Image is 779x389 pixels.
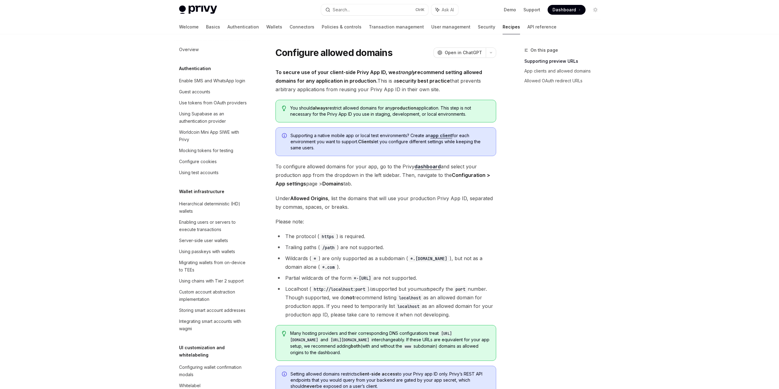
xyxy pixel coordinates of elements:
button: Open in ChatGPT [433,47,486,58]
div: Using test accounts [179,169,219,176]
a: Demo [504,7,516,13]
a: Mocking tokens for testing [174,145,253,156]
span: Ask AI [442,7,454,13]
div: Overview [179,46,199,53]
a: App clients and allowed domains [524,66,605,76]
a: Wallets [266,20,282,34]
strong: production [392,105,416,110]
strong: never [304,383,316,389]
button: Search...CtrlK [321,4,428,15]
a: Overview [174,44,253,55]
div: Use tokens from OAuth providers [179,99,247,107]
strong: dashboard [414,163,441,170]
li: The protocol ( ) is required. [275,232,496,241]
div: Migrating wallets from on-device to TEEs [179,259,249,274]
div: Custom account abstraction implementation [179,288,249,303]
span: Supporting a native mobile app or local test environments? Create an for each environment you wan... [290,133,490,151]
a: Storing smart account addresses [174,305,253,316]
a: Integrating smart accounts with wagmi [174,316,253,334]
code: https [319,233,336,240]
div: Hierarchical deterministic (HD) wallets [179,200,249,215]
em: must [417,286,428,292]
span: This is a that prevents arbitrary applications from reusing your Privy App ID in their own site. [275,68,496,94]
span: Under , list the domains that will use your production Privy App ID, separated by commas, spaces,... [275,194,496,211]
div: Enable SMS and WhatsApp login [179,77,245,84]
a: Welcome [179,20,199,34]
span: You should restrict allowed domains for any application. This step is not necessary for the Privy... [290,105,489,117]
strong: not [346,294,354,301]
div: Worldcoin Mini App SIWE with Privy [179,129,249,143]
strong: Domains [322,181,343,187]
a: Guest accounts [174,86,253,97]
a: Configuring wallet confirmation modals [174,362,253,380]
span: Open in ChatGPT [445,50,482,56]
svg: Tip [282,106,286,111]
a: Enable SMS and WhatsApp login [174,75,253,86]
button: Toggle dark mode [590,5,600,15]
strong: Allowed Origins [290,195,328,201]
svg: Info [282,372,288,378]
a: Configure cookies [174,156,253,167]
li: Partial wildcards of the form are not supported. [275,274,496,282]
h5: UI customization and whitelabeling [179,344,253,359]
a: User management [431,20,470,34]
em: strongly [395,69,415,75]
code: *-[URL] [351,275,373,282]
div: Guest accounts [179,88,210,95]
a: API reference [527,20,556,34]
li: Localhost ( ) supported but you specify the number. Though supported, we do recommend listing as ... [275,285,496,319]
div: Storing smart account addresses [179,307,245,314]
a: Support [523,7,540,13]
div: Mocking tokens for testing [179,147,233,154]
div: Using chains with Tier 2 support [179,277,244,285]
strong: security best practice [396,78,450,84]
em: is [369,286,373,292]
a: Basics [206,20,220,34]
div: Enabling users or servers to execute transactions [179,219,249,233]
code: *.[DOMAIN_NAME] [408,255,450,262]
h5: Authentication [179,65,211,72]
code: *.com [320,264,337,271]
svg: Info [282,133,288,139]
h5: Wallet infrastructure [179,188,224,195]
div: Server-side user wallets [179,237,228,244]
a: Custom account abstraction implementation [174,286,253,305]
code: [URL][DOMAIN_NAME] [290,331,452,343]
li: Trailing paths ( ) are not supported. [275,243,496,252]
a: Security [478,20,495,34]
code: [URL][DOMAIN_NAME] [328,337,372,343]
div: Using Supabase as an authentication provider [179,110,249,125]
code: www [402,343,414,350]
a: Connectors [290,20,314,34]
div: Configuring wallet confirmation modals [179,364,249,378]
span: On this page [530,47,558,54]
a: Supporting preview URLs [524,56,605,66]
code: http://localhost:port [311,286,368,293]
a: app client [430,133,452,138]
img: light logo [179,6,217,14]
a: Using chains with Tier 2 support [174,275,253,286]
div: Using passkeys with wallets [179,248,235,255]
code: localhost [396,294,423,301]
span: Please note: [275,217,496,226]
a: Migrating wallets from on-device to TEEs [174,257,253,275]
strong: Clients [358,139,373,144]
code: localhost [395,303,422,310]
span: Dashboard [552,7,576,13]
a: Server-side user wallets [174,235,253,246]
code: port [453,286,468,293]
a: Policies & controls [322,20,361,34]
button: Ask AI [431,4,458,15]
strong: To secure use of your client-side Privy App ID, we recommend setting allowed domains for any appl... [275,69,482,84]
a: Using test accounts [174,167,253,178]
a: Hierarchical deterministic (HD) wallets [174,198,253,217]
svg: Tip [282,331,286,336]
a: dashboard [414,163,441,170]
span: Many hosting providers and their corresponding DNS configurations treat and interchangeably. If t... [290,330,489,356]
a: Using passkeys with wallets [174,246,253,257]
a: Authentication [227,20,259,34]
code: /path [320,244,337,251]
strong: client-side access [357,371,398,376]
div: Integrating smart accounts with wagmi [179,318,249,332]
div: Configure cookies [179,158,217,165]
